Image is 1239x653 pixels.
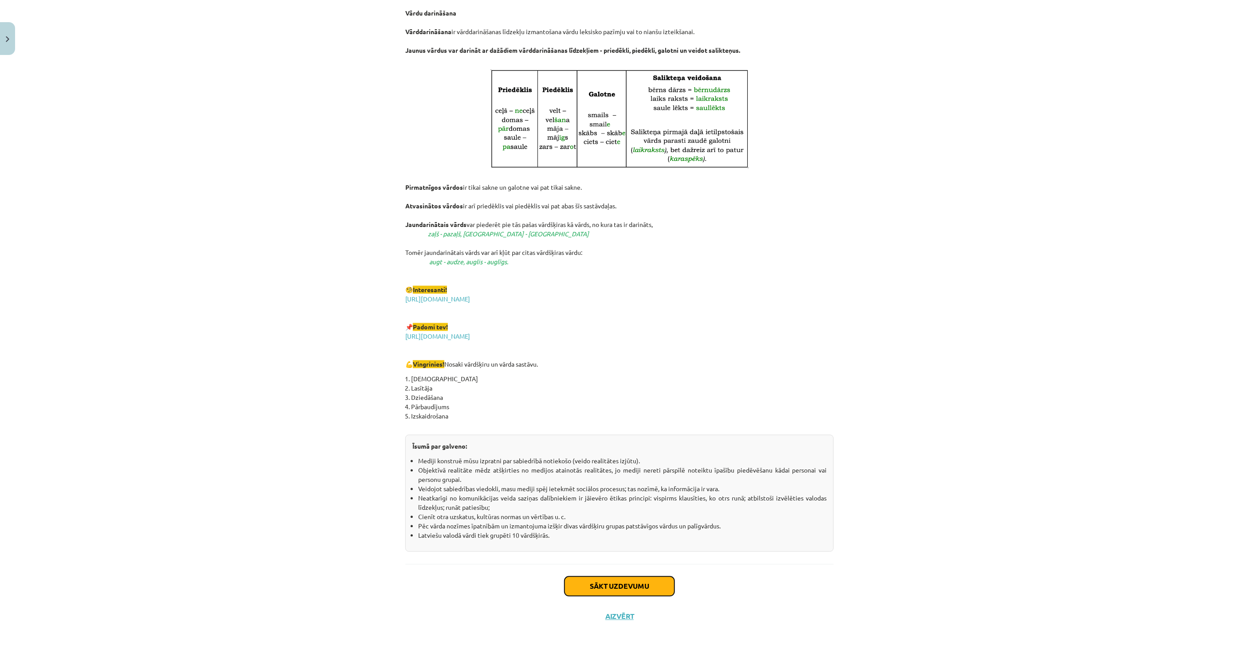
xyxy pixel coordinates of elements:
li: Veidojot sabiedrības viedokli, masu mediji spēj ietekmēt sociālos procesus; tas nozīmē, ka inform... [418,485,827,494]
li: [DEMOGRAPHIC_DATA] [411,375,834,384]
em: augt - audze, auglis - auglīgs. [429,258,508,266]
li: Objektīvā realitāte mēdz atšķirties no medijos atainotās realitātes, jo mediji nereti pārspīlē no... [418,466,827,485]
a: [URL][DOMAIN_NAME] [405,332,470,340]
a: [URL][DOMAIN_NAME] [405,295,470,303]
li: Neatkarīgi no komunikācijas veida saziņas dalībniekiem ir jāievēro ētikas principi: vispirms klau... [418,494,827,512]
em: zaļš - pazaļš, [GEOGRAPHIC_DATA] - [GEOGRAPHIC_DATA] [428,230,589,238]
li: Mediji konstruē mūsu izpratni par sabiedrībā notiekošo (veido realitātes izjūtu). [418,457,827,466]
button: Sākt uzdevumu [565,577,674,596]
li: Latviešu valodā vārdi tiek grupēti 10 vārdšķirās. [418,531,827,540]
span: Vingrinies! [413,360,444,368]
img: icon-close-lesson-0947bae3869378f0d4975bcd49f059093ad1ed9edebbc8119c70593378902aed.svg [6,36,9,42]
li: Cienīt otra uzskatus, kultūras normas un vērtības u. c. [418,512,827,522]
strong: Īsumā par galveno: [412,442,467,450]
strong: Jaundarinātais vārds [405,221,467,229]
li: Pēc vārda nozīmes īpatnībām un izmantojuma izšķir divas vārdšķiru grupas patstāvīgos vārdus un pa... [418,522,827,531]
strong: Vārdu darināšana [405,9,456,17]
li: Pārbaudījums [411,403,834,412]
strong: Atvasinātos vārdos [405,202,463,210]
li: Lasītāja [411,384,834,393]
span: Interesanti! [413,286,447,294]
span: Padomi tev! [413,323,448,331]
li: Izskaidrošana [411,412,834,430]
strong: Pirmatnīgos vārdos [405,184,463,192]
strong: Jaunus vārdus var darināt ar dažādiem vārddarināšanas līdzekļiem - priedēkli, piedēkli, galotni u... [405,46,740,54]
li: Dziedāšana [411,393,834,403]
button: Aizvērt [603,612,636,621]
p: ir tikai sakne un galotne vai pat tikai sakne. ir arī priedēklis vai piedēklis vai pat abas šīs s... [405,174,834,369]
strong: Vārddarināšana [405,27,451,35]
